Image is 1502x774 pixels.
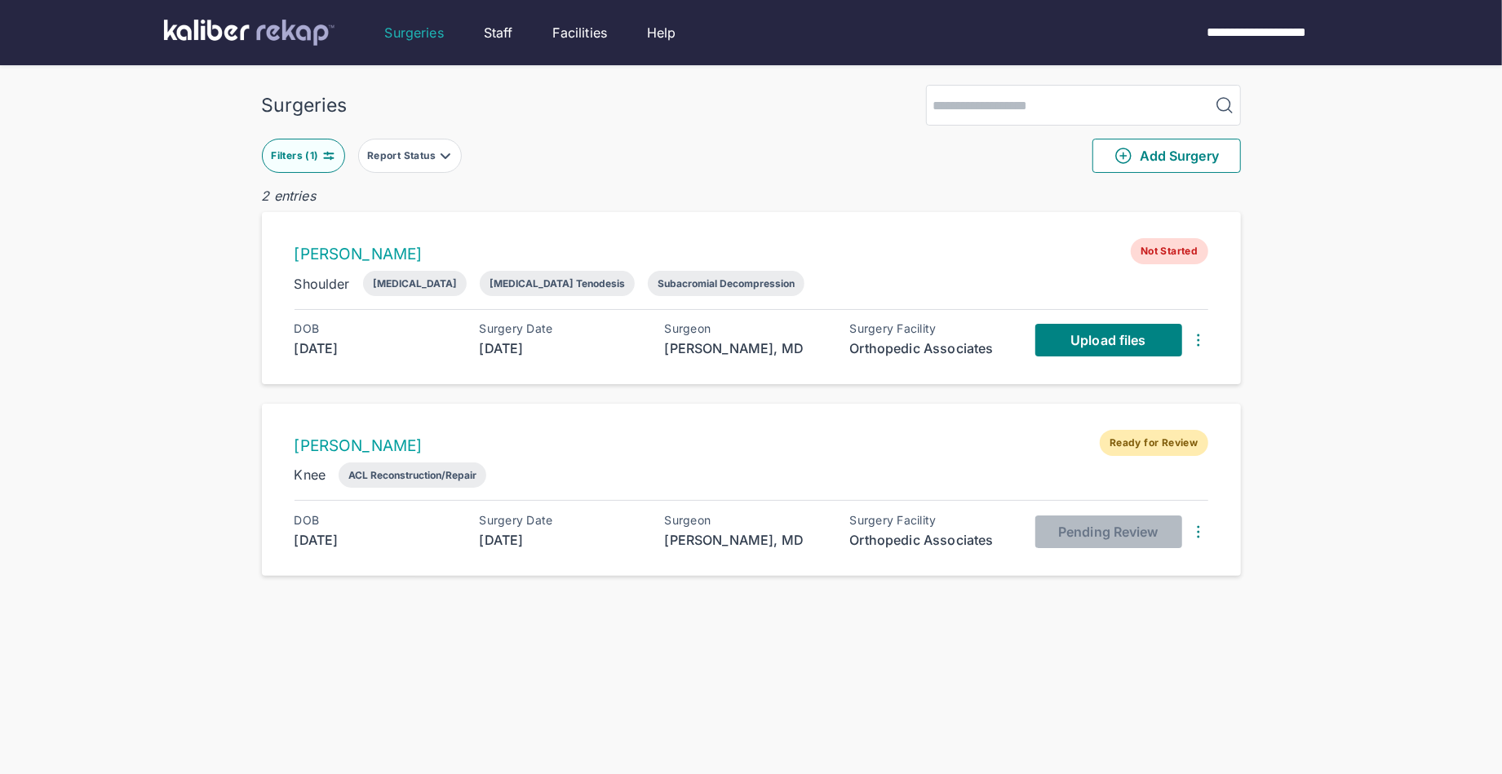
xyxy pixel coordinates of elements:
[1100,430,1207,456] span: Ready for Review
[1189,330,1208,350] img: DotsThreeVertical.31cb0eda.svg
[850,322,1013,335] div: Surgery Facility
[295,338,458,358] div: [DATE]
[385,23,444,42] a: Surgeries
[1215,95,1234,115] img: MagnifyingGlass.1dc66aab.svg
[480,322,643,335] div: Surgery Date
[553,23,608,42] a: Facilities
[1189,522,1208,542] img: DotsThreeVertical.31cb0eda.svg
[295,274,350,294] div: Shoulder
[164,20,335,46] img: kaliber labs logo
[295,514,458,527] div: DOB
[1058,524,1158,540] span: Pending Review
[850,530,1013,550] div: Orthopedic Associates
[262,139,345,173] button: Filters (1)
[1070,332,1145,348] span: Upload files
[367,149,439,162] div: Report Status
[1035,324,1182,356] a: Upload files
[373,277,457,290] div: [MEDICAL_DATA]
[358,139,462,173] button: Report Status
[647,23,676,42] a: Help
[484,23,513,42] a: Staff
[322,149,335,162] img: faders-horizontal-teal.edb3eaa8.svg
[1114,146,1133,166] img: PlusCircleGreen.5fd88d77.svg
[295,322,458,335] div: DOB
[1035,515,1182,548] button: Pending Review
[271,149,321,162] div: Filters ( 1 )
[665,338,828,358] div: [PERSON_NAME], MD
[1092,139,1241,173] button: Add Surgery
[665,514,828,527] div: Surgeon
[262,94,348,117] div: Surgeries
[480,338,643,358] div: [DATE]
[295,245,423,263] a: [PERSON_NAME]
[665,322,828,335] div: Surgeon
[348,469,476,481] div: ACL Reconstruction/Repair
[295,530,458,550] div: [DATE]
[295,465,326,484] div: Knee
[439,149,452,162] img: filter-caret-down-grey.b3560631.svg
[1131,238,1207,264] span: Not Started
[665,530,828,550] div: [PERSON_NAME], MD
[850,514,1013,527] div: Surgery Facility
[480,530,643,550] div: [DATE]
[850,338,1013,358] div: Orthopedic Associates
[658,277,795,290] div: Subacromial Decompression
[1114,146,1219,166] span: Add Surgery
[490,277,625,290] div: [MEDICAL_DATA] Tenodesis
[262,186,1241,206] div: 2 entries
[480,514,643,527] div: Surgery Date
[295,436,423,455] a: [PERSON_NAME]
